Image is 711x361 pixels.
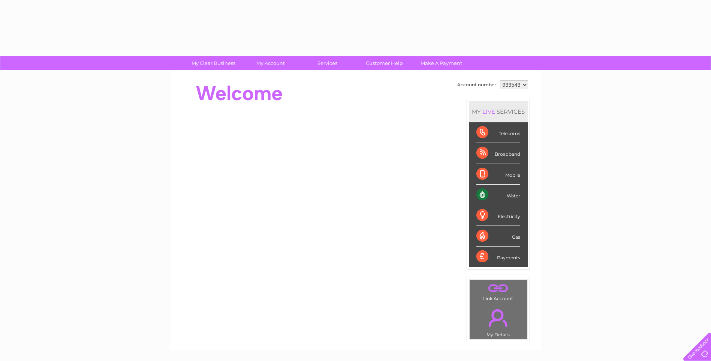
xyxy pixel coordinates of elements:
div: Telecoms [476,122,520,143]
div: LIVE [481,108,497,115]
div: Mobile [476,164,520,185]
a: My Account [239,56,301,70]
div: Payments [476,247,520,267]
td: Link Account [469,280,527,303]
a: Services [296,56,358,70]
div: Gas [476,226,520,247]
div: MY SERVICES [469,101,528,122]
div: Broadband [476,143,520,164]
div: Electricity [476,205,520,226]
a: My Clear Business [183,56,244,70]
td: Account number [455,78,498,91]
a: Customer Help [353,56,415,70]
a: . [472,282,525,295]
a: Make A Payment [410,56,472,70]
td: My Details [469,303,527,340]
a: . [472,305,525,331]
div: Water [476,185,520,205]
